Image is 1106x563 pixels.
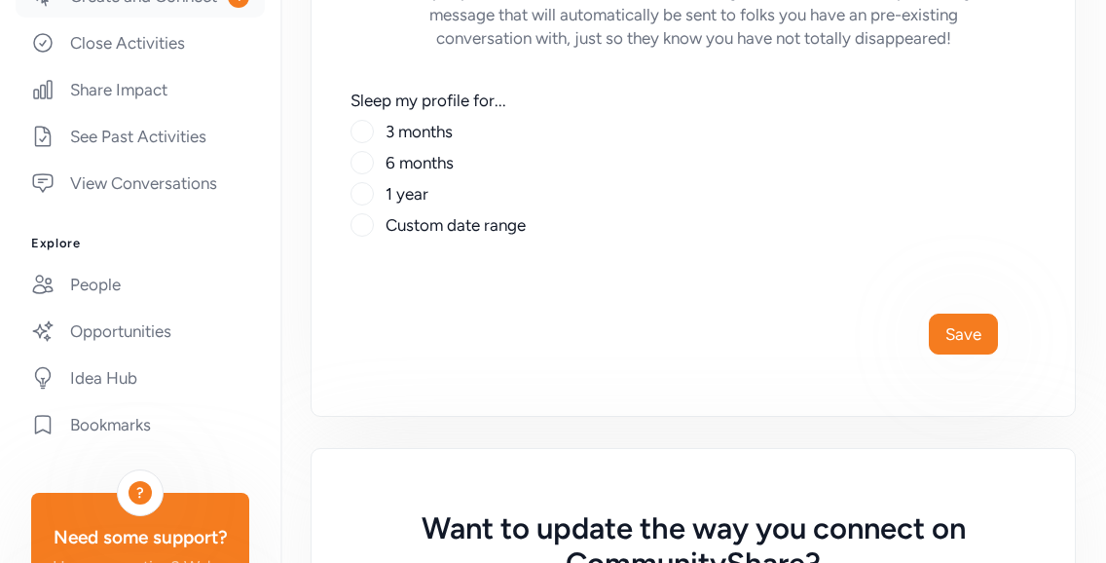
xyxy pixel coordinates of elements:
[16,403,265,446] a: Bookmarks
[386,151,454,174] label: 6 months
[16,115,265,158] a: See Past Activities
[945,322,981,346] span: Save
[350,213,374,237] input: Custom date range
[16,68,265,111] a: Share Impact
[16,310,265,353] a: Opportunities
[31,236,249,251] h3: Explore
[350,151,374,174] input: 6 months
[386,120,453,143] label: 3 months
[350,120,374,143] input: 3 months
[129,481,152,505] div: ?
[386,182,428,206] label: 1 year
[16,357,265,399] a: Idea Hub
[16,162,265,205] a: View Conversations
[16,263,265,306] a: People
[386,213,526,237] label: Custom date range
[929,314,998,355] button: Save
[47,524,234,551] div: Need some support?
[16,21,265,64] a: Close Activities
[350,182,374,206] input: 1 year
[350,89,1036,112] label: Sleep my profile for...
